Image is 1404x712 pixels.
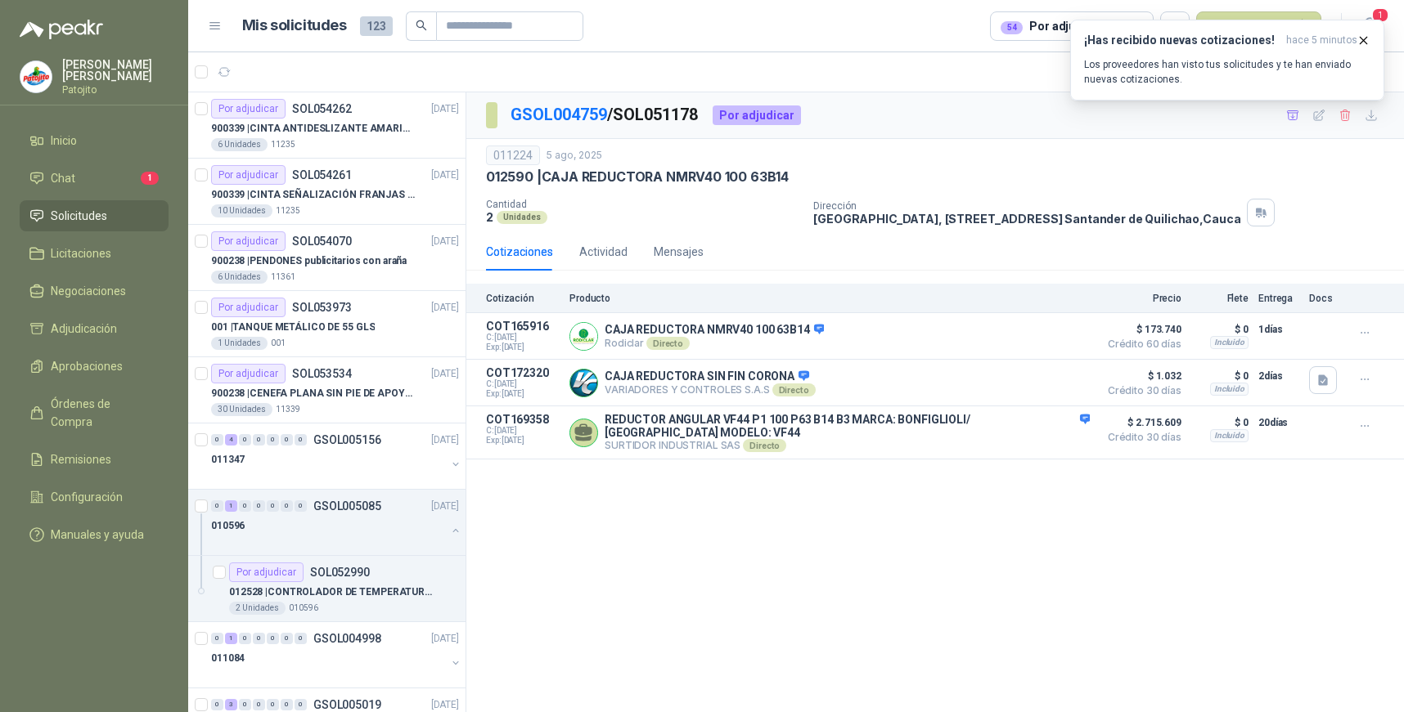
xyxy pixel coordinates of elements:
span: Remisiones [51,450,111,468]
div: 0 [253,699,265,710]
p: COT172320 [486,366,560,379]
div: 0 [281,500,293,512]
div: Por adjudicar [1001,17,1103,35]
div: Incluido [1210,383,1249,396]
p: Los proveedores han visto tus solicitudes y te han enviado nuevas cotizaciones. [1084,57,1370,87]
p: 5 ago, 2025 [547,148,602,163]
p: SOL054261 [292,169,352,181]
p: Rodiclar [605,337,824,350]
span: 123 [360,16,393,36]
p: Entrega [1258,293,1299,304]
span: C: [DATE] [486,426,560,436]
div: 0 [211,633,223,644]
p: SOL054262 [292,103,352,114]
div: 0 [239,500,251,512]
div: 011224 [486,146,540,165]
div: 54 [1001,21,1023,34]
span: Inicio [51,132,77,150]
p: GSOL004998 [313,633,381,644]
span: Adjudicación [51,320,117,338]
p: Cantidad [486,199,800,210]
p: [DATE] [431,499,459,514]
div: 1 [225,500,237,512]
span: C: [DATE] [486,379,560,389]
span: Órdenes de Compra [51,395,153,431]
p: $ 0 [1191,320,1249,339]
div: 0 [281,699,293,710]
p: GSOL005085 [313,500,381,512]
p: [DATE] [431,234,459,249]
p: 11339 [276,403,300,416]
div: 3 [225,699,237,710]
p: SOL053973 [292,302,352,313]
p: [DATE] [431,101,459,117]
p: [DATE] [431,432,459,448]
div: 0 [267,699,279,710]
p: 001 [271,337,286,350]
span: Aprobaciones [51,357,123,375]
div: 30 Unidades [211,403,272,416]
span: Crédito 30 días [1100,386,1181,396]
div: 1 [225,633,237,644]
span: Configuración [51,488,123,506]
div: 0 [281,434,293,446]
a: Órdenes de Compra [20,388,169,437]
p: 010596 [289,602,318,615]
span: Licitaciones [51,244,111,262]
h1: Mis solicitudes [242,14,347,38]
p: [GEOGRAPHIC_DATA], [STREET_ADDRESS] Santander de Quilichao , Cauca [813,212,1240,226]
p: GSOL005156 [313,434,381,446]
button: 1 [1355,11,1384,41]
p: 11235 [276,204,300,217]
p: Producto [569,293,1090,304]
div: 0 [295,500,307,512]
a: 0 1 0 0 0 0 0 GSOL005085[DATE] 010596 [211,496,462,549]
a: Licitaciones [20,238,169,269]
p: CAJA REDUCTORA NMRV40 100 63B14 [605,323,824,338]
p: 20 días [1258,413,1299,432]
span: Negociaciones [51,282,126,300]
div: Por adjudicar [229,562,304,582]
p: 2 [486,210,493,224]
div: 10 Unidades [211,204,272,217]
div: 0 [239,434,251,446]
p: [DATE] [431,168,459,183]
span: Crédito 60 días [1100,339,1181,349]
div: Por adjudicar [211,298,286,317]
div: 0 [211,699,223,710]
p: [DATE] [431,300,459,316]
span: Crédito 30 días [1100,432,1181,442]
div: 0 [267,633,279,644]
span: $ 173.740 [1100,320,1181,339]
div: Incluido [1210,336,1249,349]
p: SOL054070 [292,235,352,247]
div: 0 [211,434,223,446]
img: Logo peakr [20,20,103,39]
div: Actividad [579,243,628,261]
a: 0 1 0 0 0 0 0 GSOL004998[DATE] 011084 [211,629,462,681]
div: 0 [267,434,279,446]
p: REDUCTOR ANGULAR VF44 P1 100 P63 B14 B3 MARCA: BONFIGLIOLI/ [GEOGRAPHIC_DATA] MODELO: VF44 [605,413,1090,439]
div: Directo [743,439,786,452]
p: 012528 | CONTROLADOR DE TEMPERATURA XMTG 8000 [229,584,433,600]
span: Exp: [DATE] [486,436,560,446]
img: Company Logo [570,323,597,350]
div: 0 [281,633,293,644]
div: Por adjudicar [211,165,286,185]
a: Configuración [20,481,169,513]
div: Directo [646,337,690,350]
a: Por adjudicarSOL053534[DATE] 900238 |CENEFA PLANA SIN PIE DE APOYO DE ACUERDO A LA IMAGEN ADJUNTA... [188,357,466,423]
p: COT169358 [486,413,560,426]
div: Cotizaciones [486,243,553,261]
p: 001 | TANQUE METÁLICO DE 55 GLS [211,320,375,335]
p: $ 0 [1191,413,1249,432]
a: Chat1 [20,163,169,194]
a: Aprobaciones [20,351,169,382]
p: Flete [1191,293,1249,304]
img: Company Logo [20,61,52,92]
a: 0 4 0 0 0 0 0 GSOL005156[DATE] 011347 [211,430,462,482]
span: search [416,20,427,31]
p: 011347 [211,452,245,468]
a: Remisiones [20,444,169,475]
a: Por adjudicarSOL054070[DATE] 900238 |PENDONES publicitarios con araña6 Unidades11361 [188,225,466,291]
